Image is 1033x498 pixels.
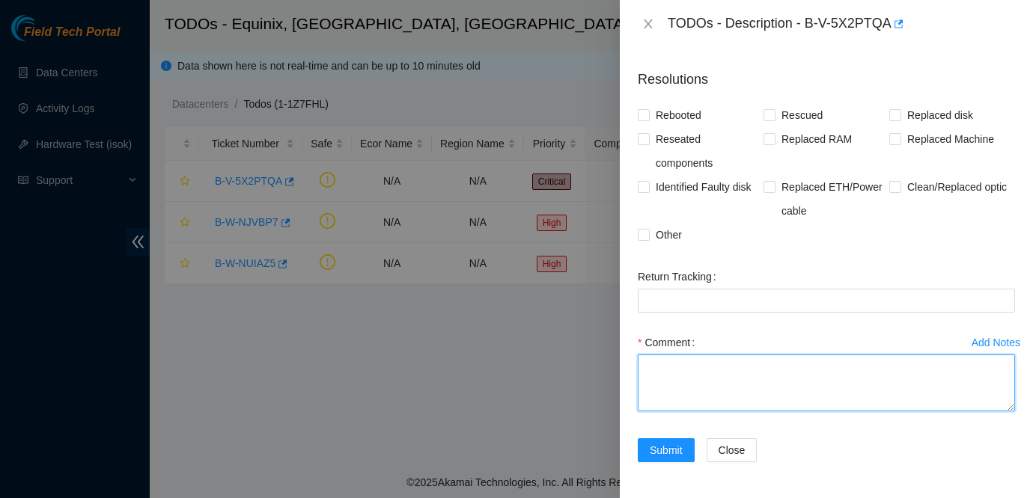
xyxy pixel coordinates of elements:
span: Submit [650,442,683,458]
button: Add Notes [971,331,1021,354]
span: Other [650,223,688,247]
p: Resolutions [638,58,1015,90]
span: Replaced ETH/Power cable [775,175,889,223]
span: Replaced disk [901,103,979,127]
span: Identified Faulty disk [650,175,758,199]
button: Submit [638,438,695,462]
span: Replaced RAM [775,127,858,151]
span: Clean/Replaced optic [901,175,1013,199]
div: Add Notes [972,337,1020,348]
span: Rebooted [650,103,707,127]
span: close [642,18,654,30]
span: Replaced Machine [901,127,1000,151]
button: Close [707,438,758,462]
span: Close [719,442,746,458]
button: Close [638,17,659,31]
span: Reseated components [650,127,764,175]
span: Rescued [775,103,829,127]
input: Return Tracking [638,289,1015,313]
textarea: Comment [638,354,1015,411]
div: TODOs - Description - B-V-5X2PTQA [668,12,1015,36]
label: Return Tracking [638,265,722,289]
label: Comment [638,331,701,354]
